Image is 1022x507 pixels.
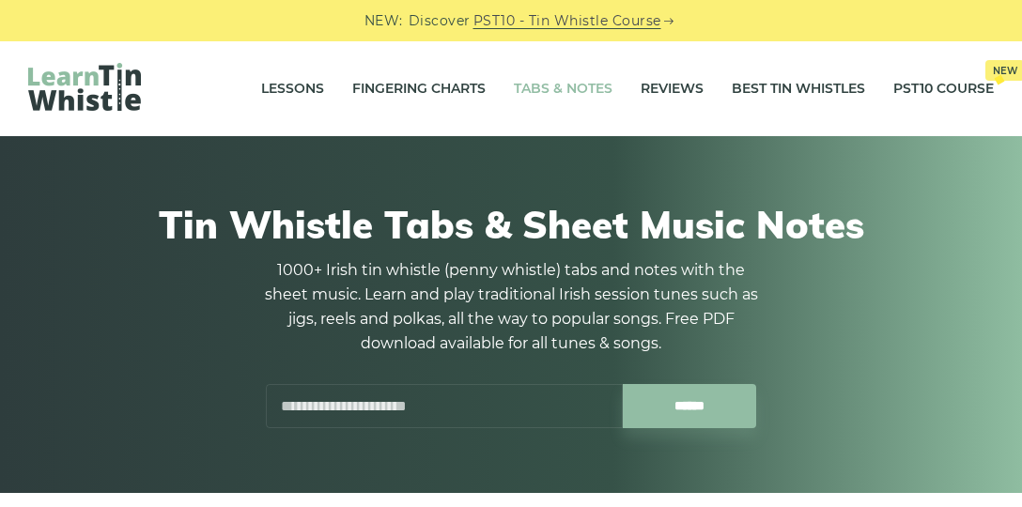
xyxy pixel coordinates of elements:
a: Fingering Charts [352,66,486,113]
a: Best Tin Whistles [732,66,865,113]
img: LearnTinWhistle.com [28,63,141,111]
a: Tabs & Notes [514,66,612,113]
p: 1000+ Irish tin whistle (penny whistle) tabs and notes with the sheet music. Learn and play tradi... [257,258,765,356]
a: PST10 CourseNew [893,66,994,113]
a: Lessons [261,66,324,113]
h1: Tin Whistle Tabs & Sheet Music Notes [38,202,984,247]
a: Reviews [641,66,704,113]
